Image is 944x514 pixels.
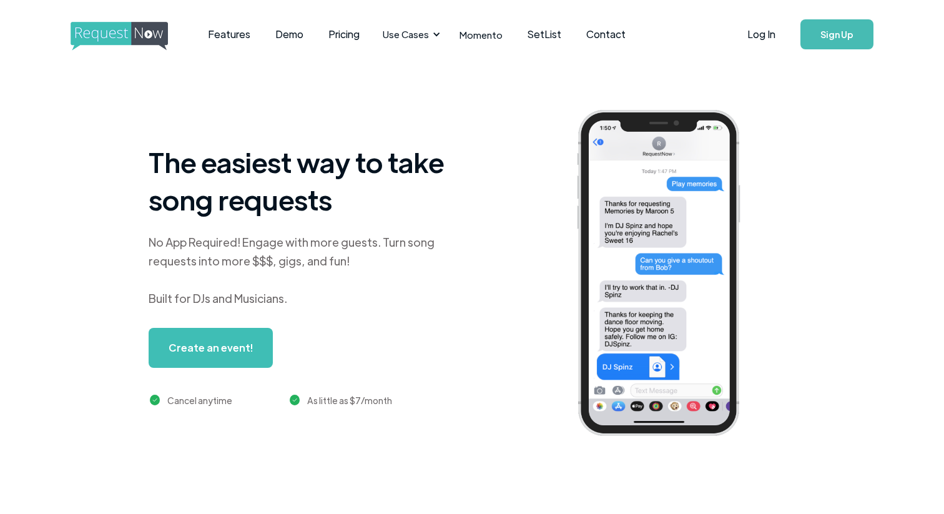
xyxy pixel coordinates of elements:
[149,143,461,218] h1: The easiest way to take song requests
[290,395,300,405] img: green checkmark
[800,19,873,49] a: Sign Up
[167,393,232,408] div: Cancel anytime
[150,395,160,405] img: green checkmark
[735,12,788,56] a: Log In
[574,15,638,54] a: Contact
[316,15,372,54] a: Pricing
[515,15,574,54] a: SetList
[375,15,444,54] div: Use Cases
[307,393,392,408] div: As little as $7/month
[383,27,429,41] div: Use Cases
[447,16,515,53] a: Momento
[195,15,263,54] a: Features
[71,22,191,51] img: requestnow logo
[71,22,164,47] a: home
[149,328,273,368] a: Create an event!
[149,233,461,308] div: No App Required! Engage with more guests. Turn song requests into more $$$, gigs, and fun! Built ...
[263,15,316,54] a: Demo
[563,101,774,449] img: iphone screenshot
